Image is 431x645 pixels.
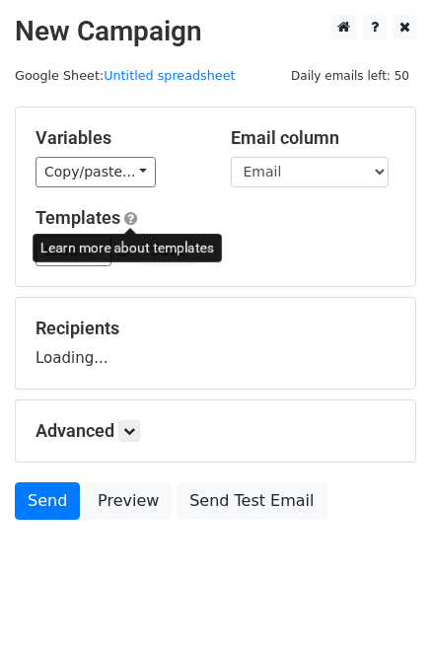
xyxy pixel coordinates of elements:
[284,68,416,83] a: Daily emails left: 50
[33,234,222,262] div: Learn more about templates
[284,65,416,87] span: Daily emails left: 50
[15,15,416,48] h2: New Campaign
[36,318,395,369] div: Loading...
[36,420,395,442] h5: Advanced
[36,157,156,187] a: Copy/paste...
[231,127,396,149] h5: Email column
[15,68,236,83] small: Google Sheet:
[36,318,395,339] h5: Recipients
[177,482,326,520] a: Send Test Email
[36,207,120,228] a: Templates
[36,127,201,149] h5: Variables
[104,68,235,83] a: Untitled spreadsheet
[15,482,80,520] a: Send
[85,482,172,520] a: Preview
